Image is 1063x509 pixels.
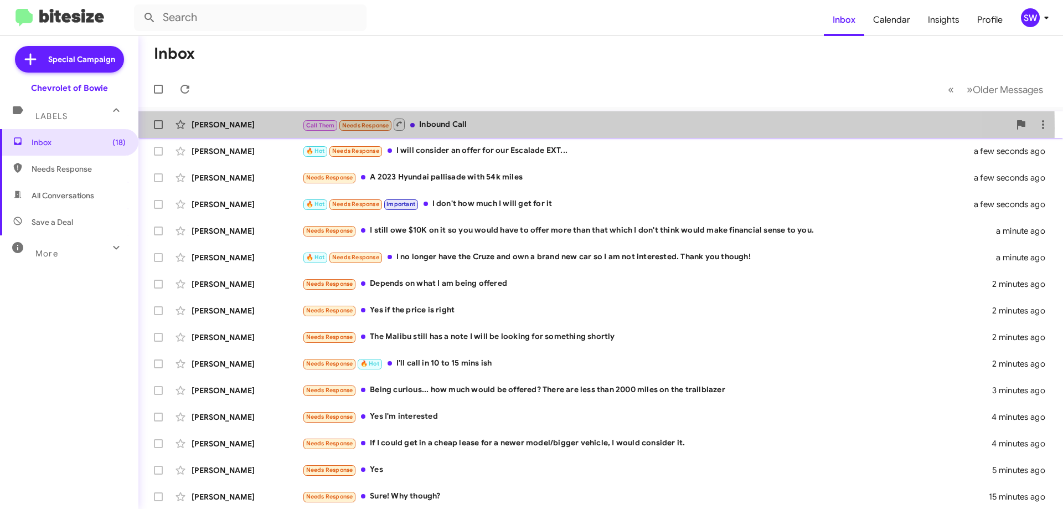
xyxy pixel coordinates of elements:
div: I don't how much I will get for it [302,198,988,210]
button: Previous [941,78,961,101]
div: [PERSON_NAME] [192,491,302,502]
span: Needs Response [306,413,353,420]
div: SW [1021,8,1040,27]
div: [PERSON_NAME] [192,172,302,183]
div: Chevrolet of Bowie [31,83,108,94]
span: (18) [112,137,126,148]
div: 3 minutes ago [992,385,1054,396]
button: SW [1012,8,1051,27]
div: a few seconds ago [988,146,1054,157]
span: Important [386,200,415,208]
span: Needs Response [306,333,353,341]
div: [PERSON_NAME] [192,146,302,157]
div: Yes if the price is right [302,304,992,317]
span: Needs Response [306,387,353,394]
span: Needs Response [306,493,353,500]
div: [PERSON_NAME] [192,412,302,423]
div: [PERSON_NAME] [192,252,302,263]
nav: Page navigation example [942,78,1050,101]
span: Needs Response [332,200,379,208]
div: Yes [302,464,992,476]
div: [PERSON_NAME] [192,225,302,236]
div: [PERSON_NAME] [192,465,302,476]
span: 🔥 Hot [360,360,379,367]
span: Labels [35,111,68,121]
span: Needs Response [306,280,353,287]
input: Search [134,4,367,31]
div: 4 minutes ago [992,438,1054,449]
div: I still owe $10K on it so you would have to offer more than that which I don't think would make f... [302,224,996,237]
div: 2 minutes ago [992,305,1054,316]
span: Needs Response [306,174,353,181]
div: 4 minutes ago [992,412,1054,423]
span: Inbox [32,137,126,148]
div: A 2023 Hyundai pallisade with 54k miles [302,171,988,184]
span: Needs Response [332,254,379,261]
div: Depends on what I am being offered [302,277,992,290]
span: Needs Response [32,163,126,174]
a: Calendar [864,4,919,36]
span: 🔥 Hot [306,254,325,261]
span: Needs Response [342,122,389,129]
span: Needs Response [306,307,353,314]
span: All Conversations [32,190,94,201]
span: » [967,83,973,96]
div: I no longer have the Cruze and own a brand new car so I am not interested. Thank you though! [302,251,996,264]
span: Call Them [306,122,335,129]
span: Older Messages [973,84,1043,96]
div: 2 minutes ago [992,332,1054,343]
div: [PERSON_NAME] [192,358,302,369]
h1: Inbox [154,45,195,63]
span: Needs Response [306,440,353,447]
div: [PERSON_NAME] [192,199,302,210]
div: a few seconds ago [988,199,1054,210]
div: 2 minutes ago [992,358,1054,369]
div: [PERSON_NAME] [192,332,302,343]
a: Profile [968,4,1012,36]
div: I'll call in 10 to 15 mins ish [302,357,992,370]
div: Inbound Call [302,117,1010,131]
div: [PERSON_NAME] [192,119,302,130]
div: 15 minutes ago [989,491,1054,502]
a: Insights [919,4,968,36]
div: Sure! Why though? [302,490,989,503]
div: [PERSON_NAME] [192,438,302,449]
span: Needs Response [332,147,379,155]
div: Yes I'm interested [302,410,992,423]
div: Being curious... how much would be offered? There are less than 2000 miles on the trailblazer [302,384,992,397]
div: a minute ago [996,252,1054,263]
div: The Malibu still has a note I will be looking for something shortly [302,331,992,343]
div: 2 minutes ago [992,279,1054,290]
button: Next [960,78,1050,101]
div: a few seconds ago [988,172,1054,183]
span: Needs Response [306,466,353,474]
div: If I could get in a cheap lease for a newer model/bigger vehicle, I would consider it. [302,437,992,450]
span: Needs Response [306,227,353,234]
span: Needs Response [306,360,353,367]
div: 5 minutes ago [992,465,1054,476]
div: a minute ago [996,225,1054,236]
div: I will consider an offer for our Escalade EXT... [302,145,988,157]
div: [PERSON_NAME] [192,385,302,396]
a: Inbox [824,4,864,36]
span: Save a Deal [32,217,73,228]
span: Special Campaign [48,54,115,65]
a: Special Campaign [15,46,124,73]
span: More [35,249,58,259]
span: « [948,83,954,96]
span: 🔥 Hot [306,147,325,155]
span: 🔥 Hot [306,200,325,208]
div: [PERSON_NAME] [192,305,302,316]
div: [PERSON_NAME] [192,279,302,290]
